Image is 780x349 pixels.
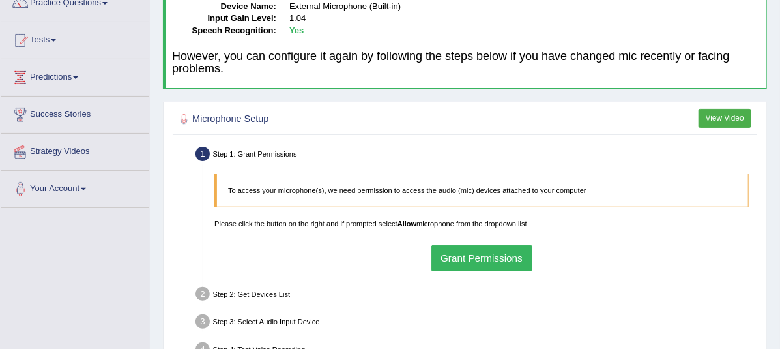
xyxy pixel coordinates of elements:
dd: 1.04 [289,12,760,25]
button: Grant Permissions [431,245,532,271]
b: Allow [397,220,416,228]
div: Step 2: Get Devices List [191,284,762,308]
h2: Microphone Setup [176,112,534,129]
p: Please click the button on the right and if prompted select microphone from the dropdown list [214,219,749,229]
b: Yes [289,25,304,35]
div: Step 3: Select Audio Input Device [191,311,762,335]
button: View Video [699,109,751,128]
h4: However, you can configure it again by following the steps below if you have changed mic recently... [172,50,760,76]
a: Strategy Videos [1,134,149,166]
dd: External Microphone (Built-in) [289,1,760,13]
a: Success Stories [1,97,149,129]
p: To access your microphone(s), we need permission to access the audio (mic) devices attached to yo... [228,185,737,196]
dt: Device Name: [172,1,276,13]
a: Predictions [1,59,149,92]
dt: Speech Recognition: [172,25,276,37]
a: Tests [1,22,149,55]
a: Your Account [1,171,149,204]
div: Step 1: Grant Permissions [191,144,762,168]
dt: Input Gain Level: [172,12,276,25]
